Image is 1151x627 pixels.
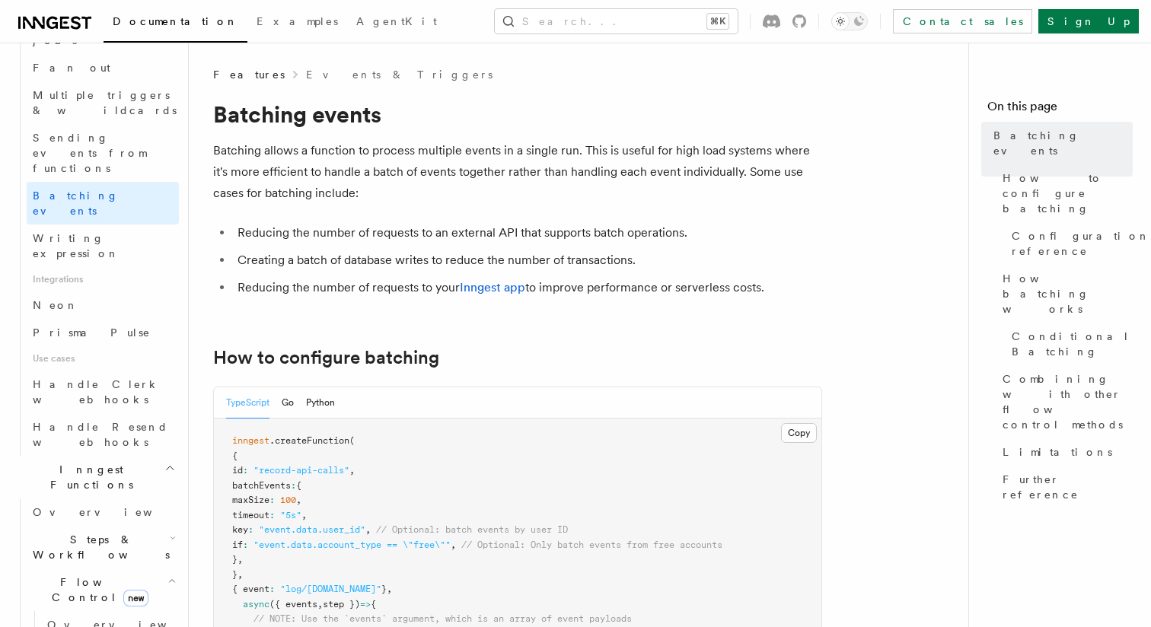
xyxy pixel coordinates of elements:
[33,89,177,116] span: Multiple triggers & wildcards
[282,387,294,419] button: Go
[238,554,243,565] span: ,
[243,599,269,609] span: async
[371,599,376,609] span: {
[33,232,120,259] span: Writing expression
[451,539,456,550] span: ,
[1003,444,1112,460] span: Limitations
[349,465,355,476] span: ,
[495,9,738,33] button: Search...⌘K
[253,613,632,624] span: // NOTE: Use the `events` argument, which is an array of event payloads
[27,54,179,81] a: Fan out
[27,574,167,605] span: Flow Control
[27,498,179,526] a: Overview
[238,569,243,580] span: ,
[33,132,146,174] span: Sending events from functions
[280,495,296,505] span: 100
[27,371,179,413] a: Handle Clerk webhooks
[27,346,179,371] span: Use cases
[1003,170,1133,216] span: How to configure batching
[1006,222,1133,265] a: Configuration reference
[104,5,247,43] a: Documentation
[213,140,822,204] p: Batching allows a function to process multiple events in a single run. This is useful for high lo...
[387,584,392,594] span: ,
[232,569,238,580] span: }
[33,189,119,217] span: Batching events
[213,67,285,82] span: Features
[1006,323,1133,365] a: Conditional Batching
[33,378,160,406] span: Handle Clerk webhooks
[257,15,338,27] span: Examples
[226,387,269,419] button: TypeScript
[317,599,323,609] span: ,
[381,584,387,594] span: }
[707,14,729,29] kbd: ⌘K
[360,599,371,609] span: =>
[233,277,822,298] li: Reducing the number of requests to your to improve performance or serverless costs.
[248,524,253,535] span: :
[376,524,568,535] span: // Optional: batch events by user ID
[233,250,822,271] li: Creating a batch of database writes to reduce the number of transactions.
[280,510,301,520] span: "5s"
[1003,472,1133,502] span: Further reference
[269,510,275,520] span: :
[301,510,307,520] span: ,
[33,62,110,74] span: Fan out
[247,5,347,41] a: Examples
[296,480,301,491] span: {
[831,12,868,30] button: Toggle dark mode
[460,280,525,294] a: Inngest app
[233,222,822,243] li: Reducing the number of requests to an external API that supports batch operations.
[269,584,275,594] span: :
[893,9,1032,33] a: Contact sales
[996,466,1133,508] a: Further reference
[1003,271,1133,317] span: How batching works
[27,182,179,224] a: Batching events
[993,128,1133,158] span: Batching events
[27,81,179,124] a: Multiple triggers & wildcards
[306,387,335,419] button: Python
[996,265,1133,323] a: How batching works
[269,599,317,609] span: ({ events
[280,584,381,594] span: "log/[DOMAIN_NAME]"
[27,568,179,611] button: Flow Controlnew
[232,480,291,491] span: batchEvents
[33,326,151,339] span: Prisma Pulse
[232,510,269,520] span: timeout
[232,554,238,565] span: }
[232,465,243,476] span: id
[27,267,179,291] span: Integrations
[232,524,248,535] span: key
[253,539,451,550] span: "event.data.account_type == \"free\""
[269,435,349,446] span: .createFunction
[232,539,243,550] span: if
[27,224,179,267] a: Writing expression
[306,67,493,82] a: Events & Triggers
[243,465,248,476] span: :
[996,365,1133,438] a: Combining with other flow control methods
[27,532,170,562] span: Steps & Workflows
[27,291,179,319] a: Neon
[365,524,371,535] span: ,
[356,15,437,27] span: AgentKit
[996,438,1133,466] a: Limitations
[296,495,301,505] span: ,
[781,423,817,443] button: Copy
[987,97,1133,122] h4: On this page
[213,100,822,128] h1: Batching events
[1038,9,1139,33] a: Sign Up
[27,413,179,456] a: Handle Resend webhooks
[113,15,238,27] span: Documentation
[253,465,349,476] span: "record-api-calls"
[232,450,238,461] span: {
[12,456,179,498] button: Inngest Functions
[232,435,269,446] span: inngest
[243,539,248,550] span: :
[27,526,179,568] button: Steps & Workflows
[27,124,179,182] a: Sending events from functions
[12,462,164,492] span: Inngest Functions
[996,164,1133,222] a: How to configure batching
[1012,329,1133,359] span: Conditional Batching
[27,319,179,346] a: Prisma Pulse
[213,347,439,368] a: How to configure batching
[259,524,365,535] span: "event.data.user_id"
